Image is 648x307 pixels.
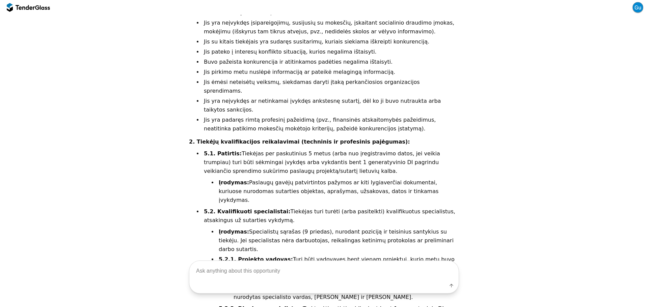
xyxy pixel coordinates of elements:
strong: Įrodymas: [219,228,249,235]
li: Jis ėmėsi neteisėtų veiksmų, siekdamas daryti įtaką perkančiosios organizacijos sprendimams. [202,78,459,95]
li: Buvo pažeista konkurencija ir atitinkamos padėties negalima ištaisyti. [202,58,459,66]
strong: 2. Tiekėjų kvalifikacijos reikalavimai (techninis ir profesinis pajėgumas): [189,139,410,145]
li: Tiekėjas per paskutinius 5 metus (arba nuo įregistravimo datos, jei veikia trumpiau) turi būti sė... [202,149,459,205]
li: Jis yra neįvykdęs ar netinkamai įvykdęs ankstesnę sutartį, dėl ko ji buvo nutraukta arba taikytos... [202,97,459,114]
strong: 5.1. Patirtis: [204,150,242,157]
li: Jis pirkimo metu nuslėpė informaciją ar pateikė melagingą informaciją. [202,68,459,76]
li: Jis pateko į interesų konflikto situaciją, kurios negalima ištaisyti. [202,48,459,56]
li: Jis yra neįvykdęs įsipareigojimų, susijusių su mokesčių, įskaitant socialinio draudimo įmokas, mo... [202,19,459,36]
li: Jis yra padaręs rimtą profesinį pažeidimą (pvz., finansinės atskaitomybės pažeidimus, neatitinka ... [202,116,459,133]
strong: 5.2. Kvalifikuoti specialistai: [204,208,291,215]
strong: Įrodymas: [219,179,249,186]
li: Jis su kitais tiekėjais yra sudaręs susitarimų, kuriais siekiama iškreipti konkurenciją. [202,37,459,46]
li: Paslaugų gavėjų patvirtintos pažymos ar kiti lygiaverčiai dokumentai, kuriuose nurodomas sutartie... [217,178,459,205]
li: Specialistų sąrašas (9 priedas), nurodant poziciją ir teisinius santykius su tiekėju. Jei special... [217,227,459,254]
